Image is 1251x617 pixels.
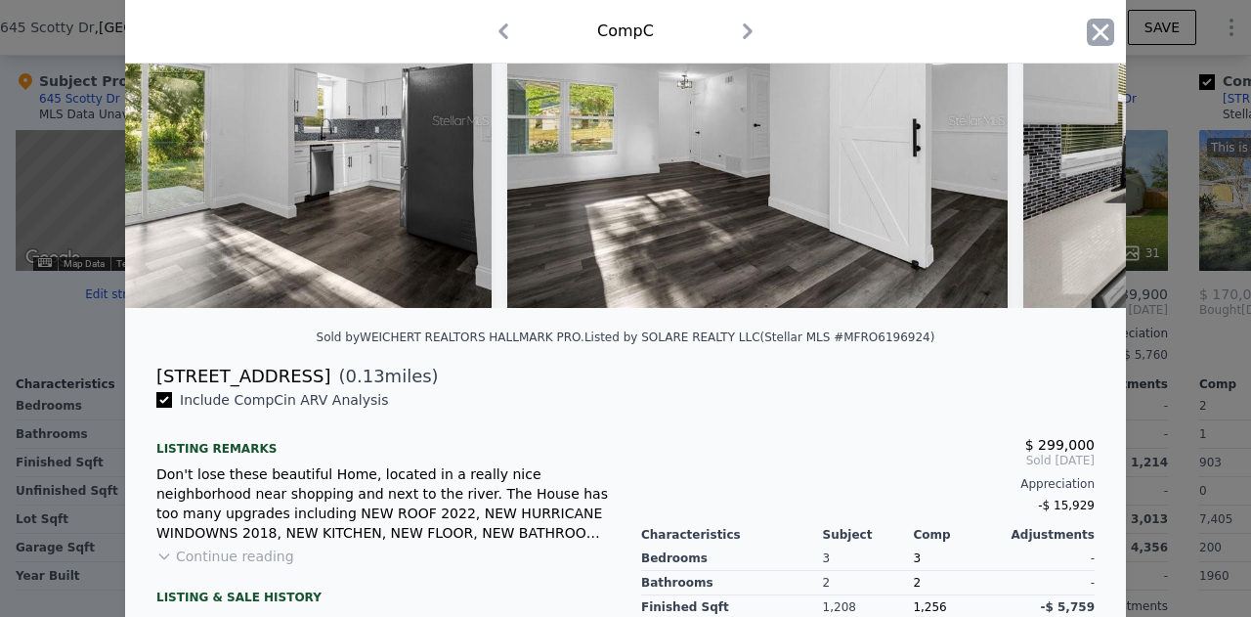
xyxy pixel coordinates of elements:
[156,464,610,543] div: Don't lose these beautiful Home, located in a really nice neighborhood near shopping and next to ...
[330,363,438,390] span: ( miles)
[823,571,914,595] div: 2
[641,527,823,543] div: Characteristics
[156,363,330,390] div: [STREET_ADDRESS]
[913,600,946,614] span: 1,256
[641,547,823,571] div: Bedrooms
[1004,547,1095,571] div: -
[1004,527,1095,543] div: Adjustments
[641,571,823,595] div: Bathrooms
[823,527,914,543] div: Subject
[641,476,1095,492] div: Appreciation
[346,366,385,386] span: 0.13
[584,331,935,344] div: Listed by SOLARE REALTY LLC (Stellar MLS #MFRO6196924)
[156,590,610,609] div: LISTING & SALE HISTORY
[1025,437,1095,453] span: $ 299,000
[1038,499,1095,512] span: -$ 15,929
[641,453,1095,468] span: Sold [DATE]
[913,527,1004,543] div: Comp
[156,425,610,457] div: Listing remarks
[317,331,584,344] div: Sold by WEICHERT REALTORS HALLMARK PRO .
[156,547,294,566] button: Continue reading
[1004,571,1095,595] div: -
[823,547,914,571] div: 3
[597,20,654,43] div: Comp C
[913,551,921,565] span: 3
[172,392,397,408] span: Include Comp C in ARV Analysis
[1041,600,1095,614] span: -$ 5,759
[913,571,1004,595] div: 2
